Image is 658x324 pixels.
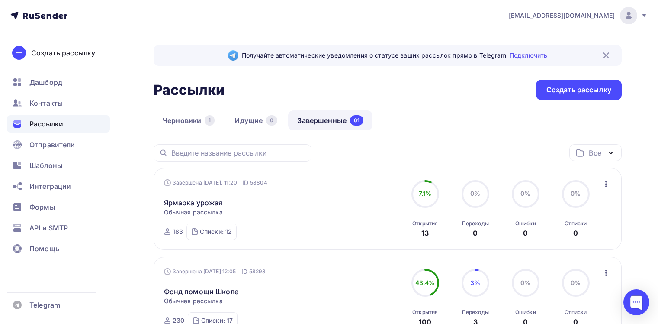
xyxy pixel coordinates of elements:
[29,181,71,191] span: Интеграции
[154,110,224,130] a: Черновики1
[154,81,225,99] h2: Рассылки
[571,190,581,197] span: 0%
[205,115,215,126] div: 1
[164,178,267,187] div: Завершена [DATE], 11:20
[173,227,183,236] div: 183
[462,309,489,316] div: Переходы
[565,220,587,227] div: Отписки
[350,115,363,126] div: 61
[171,148,306,158] input: Введите название рассылки
[7,157,110,174] a: Шаблоны
[164,208,223,217] span: Обычная рассылка
[288,110,372,130] a: Завершенные61
[241,267,247,276] span: ID
[520,279,530,286] span: 0%
[7,136,110,153] a: Отправители
[242,178,248,187] span: ID
[228,50,238,61] img: Telegram
[164,297,223,305] span: Обычная рассылка
[569,144,622,161] button: Все
[7,94,110,112] a: Контакты
[571,279,581,286] span: 0%
[29,300,60,310] span: Telegram
[470,190,480,197] span: 0%
[7,74,110,91] a: Дашборд
[200,227,232,236] div: Списки: 12
[421,228,429,238] div: 13
[29,139,75,150] span: Отправители
[510,52,547,59] a: Подключить
[164,267,266,276] div: Завершена [DATE] 12:05
[523,228,528,238] div: 0
[589,148,601,158] div: Все
[29,119,63,129] span: Рассылки
[266,115,277,126] div: 0
[29,77,62,87] span: Дашборд
[509,11,615,20] span: [EMAIL_ADDRESS][DOMAIN_NAME]
[473,228,478,238] div: 0
[29,98,63,108] span: Контакты
[249,267,266,276] span: 58298
[565,309,587,316] div: Отписки
[520,190,530,197] span: 0%
[164,198,223,208] a: Ярмарка урожая
[242,51,547,60] span: Получайте автоматические уведомления о статусе ваших рассылок прямо в Telegram.
[470,279,480,286] span: 3%
[29,160,62,171] span: Шаблоны
[31,48,95,58] div: Создать рассылку
[546,85,611,95] div: Создать рассылку
[515,220,536,227] div: Ошибки
[462,220,489,227] div: Переходы
[7,115,110,133] a: Рассылки
[412,220,438,227] div: Открытия
[225,110,286,130] a: Идущие0
[419,190,432,197] span: 7.1%
[29,223,68,233] span: API и SMTP
[509,7,648,24] a: [EMAIL_ADDRESS][DOMAIN_NAME]
[164,286,238,297] a: Фонд помощи Школе
[415,279,435,286] span: 43.4%
[412,309,438,316] div: Открытия
[250,178,267,187] span: 58804
[29,202,55,212] span: Формы
[573,228,578,238] div: 0
[29,243,59,254] span: Помощь
[7,198,110,216] a: Формы
[515,309,536,316] div: Ошибки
